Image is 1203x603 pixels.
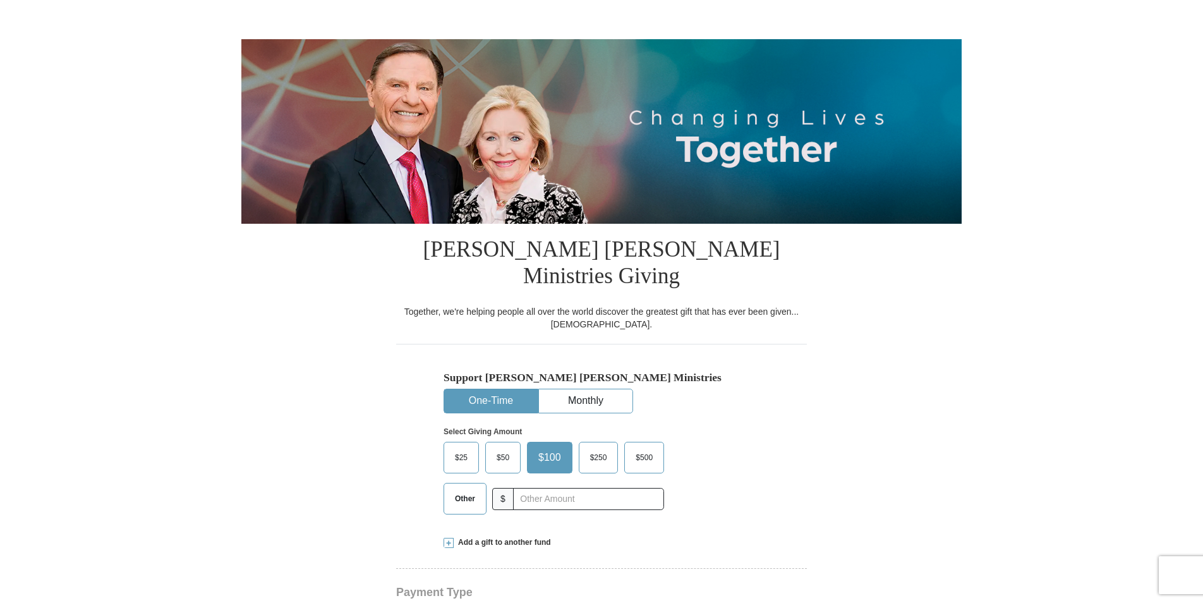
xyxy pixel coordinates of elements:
[492,488,514,510] span: $
[532,448,567,467] span: $100
[539,389,632,413] button: Monthly
[449,448,474,467] span: $25
[444,371,759,384] h5: Support [PERSON_NAME] [PERSON_NAME] Ministries
[449,489,481,508] span: Other
[454,537,551,548] span: Add a gift to another fund
[513,488,664,510] input: Other Amount
[584,448,614,467] span: $250
[396,587,807,597] h4: Payment Type
[396,305,807,331] div: Together, we're helping people all over the world discover the greatest gift that has ever been g...
[490,448,516,467] span: $50
[396,224,807,305] h1: [PERSON_NAME] [PERSON_NAME] Ministries Giving
[444,427,522,436] strong: Select Giving Amount
[444,389,538,413] button: One-Time
[629,448,659,467] span: $500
